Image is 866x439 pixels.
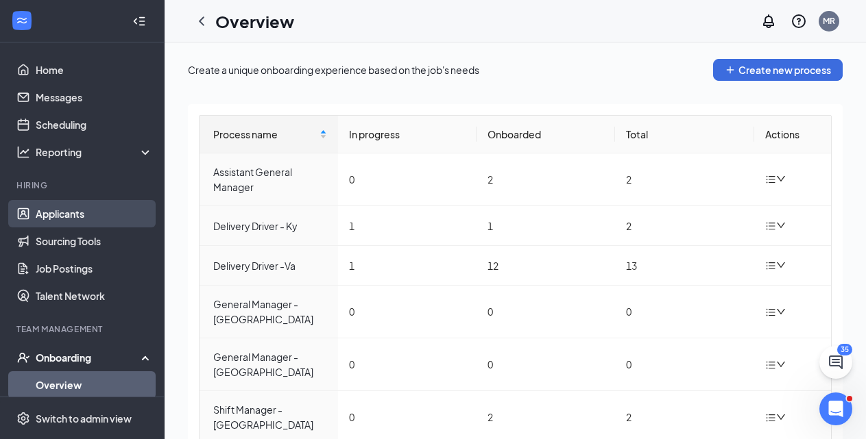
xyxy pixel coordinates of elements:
a: Home [36,56,153,84]
div: Shift Manager -[GEOGRAPHIC_DATA] [213,402,327,432]
td: 2 [477,153,615,206]
iframe: Intercom live chat [819,392,852,425]
div: Delivery Driver - Ky [213,218,327,234]
a: Talent Network [36,282,153,310]
a: Sourcing Tools [36,227,153,255]
svg: ChevronLeft [193,13,210,29]
svg: UserCheck [16,351,30,364]
th: In progress [338,116,477,153]
svg: Analysis [16,145,30,159]
div: Assistant General Manager [213,164,327,195]
span: down [776,221,786,230]
svg: WorkstreamLogo [15,14,29,27]
span: bars [765,412,776,423]
span: bars [765,260,776,271]
div: MR [823,15,835,27]
td: 0 [477,338,615,391]
span: bars [765,307,776,318]
button: ChatActive [819,346,852,379]
td: 0 [477,286,615,338]
span: down [776,360,786,369]
div: 35 [837,344,852,355]
td: 13 [615,246,754,286]
a: Messages [36,84,153,111]
td: 0 [338,153,477,206]
svg: ChatActive [828,354,844,371]
span: bars [765,360,776,371]
div: Delivery Driver -Va [213,258,327,273]
span: down [776,412,786,422]
td: 12 [477,246,615,286]
a: Job Postings [36,255,153,282]
span: down [776,174,786,184]
th: Onboarded [477,116,615,153]
td: 1 [338,246,477,286]
a: Scheduling [36,111,153,138]
div: Onboarding [36,351,141,364]
td: 0 [338,286,477,338]
td: 1 [477,206,615,246]
span: bars [765,221,776,231]
td: 2 [615,153,754,206]
td: 1 [338,206,477,246]
td: 0 [615,286,754,338]
div: General Manager - [GEOGRAPHIC_DATA] [213,349,327,379]
svg: Plus [725,64,736,75]
svg: Settings [16,412,30,425]
td: 0 [615,338,754,391]
button: PlusCreate new process [713,59,843,81]
span: Process name [213,127,317,142]
th: Total [615,116,754,153]
td: 2 [615,206,754,246]
span: down [776,260,786,270]
div: Create a unique onboarding experience based on the job's needs [188,63,479,77]
a: Applicants [36,200,153,227]
div: Hiring [16,179,150,191]
span: bars [765,174,776,185]
div: Reporting [36,145,154,159]
a: Overview [36,371,153,399]
div: General Manager - [GEOGRAPHIC_DATA] [213,297,327,327]
svg: QuestionInfo [791,13,807,29]
th: Actions [754,116,831,153]
svg: Collapse [132,14,146,28]
div: Switch to admin view [36,412,132,425]
div: Team Management [16,323,150,335]
span: down [776,307,786,316]
svg: Notifications [760,13,777,29]
td: 0 [338,338,477,391]
h1: Overview [215,10,294,33]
